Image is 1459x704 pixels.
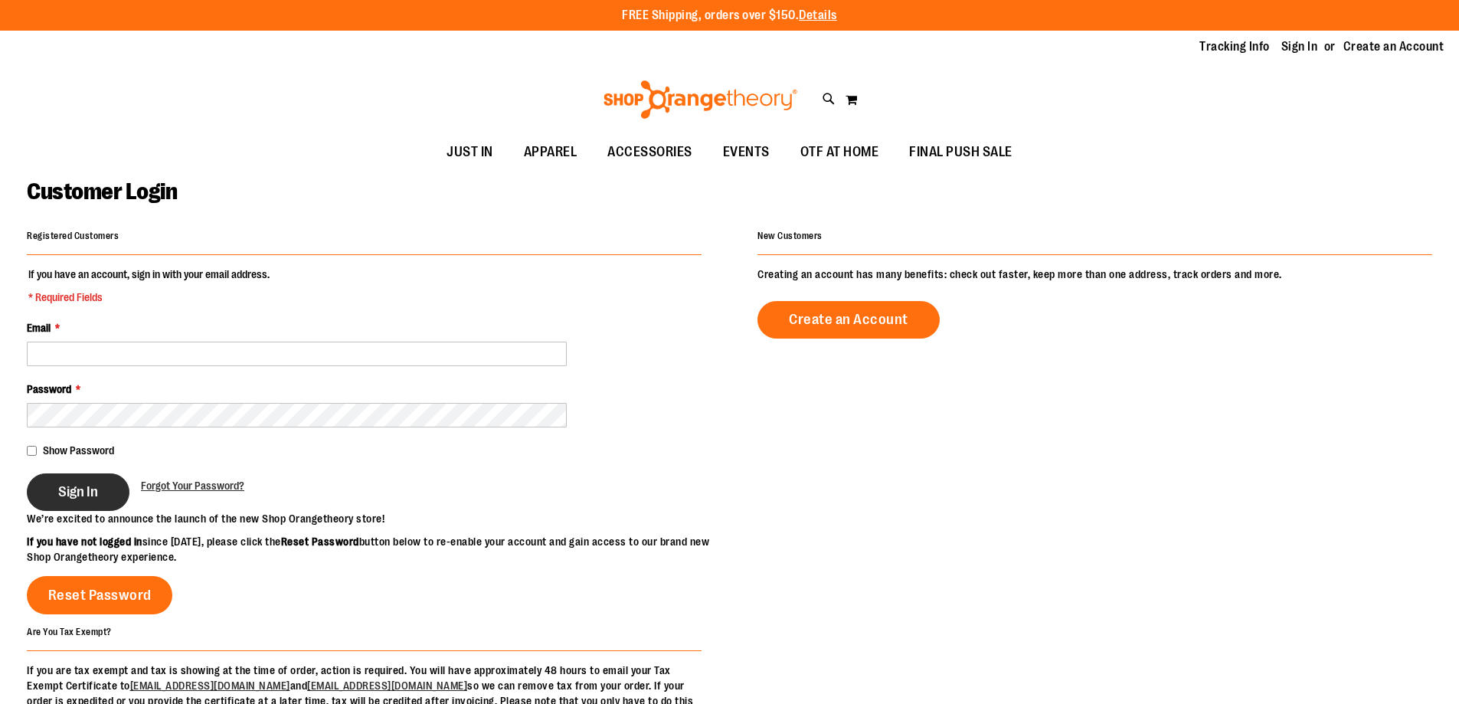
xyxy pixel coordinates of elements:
a: Tracking Info [1199,38,1270,55]
p: Creating an account has many benefits: check out faster, keep more than one address, track orders... [757,267,1432,282]
span: Show Password [43,444,114,457]
img: Shop Orangetheory [601,80,800,119]
a: Create an Account [757,301,940,339]
a: Sign In [1281,38,1318,55]
a: [EMAIL_ADDRESS][DOMAIN_NAME] [130,679,290,692]
p: We’re excited to announce the launch of the new Shop Orangetheory store! [27,511,730,526]
p: FREE Shipping, orders over $150. [622,7,837,25]
span: ACCESSORIES [607,135,692,169]
span: Email [27,322,51,334]
strong: If you have not logged in [27,535,142,548]
a: ACCESSORIES [592,135,708,170]
button: Sign In [27,473,129,511]
p: since [DATE], please click the button below to re-enable your account and gain access to our bran... [27,534,730,565]
a: APPAREL [509,135,593,170]
a: FINAL PUSH SALE [894,135,1028,170]
a: Forgot Your Password? [141,478,244,493]
strong: Registered Customers [27,231,119,241]
strong: New Customers [757,231,823,241]
strong: Reset Password [281,535,359,548]
a: JUST IN [431,135,509,170]
a: Create an Account [1343,38,1444,55]
a: [EMAIL_ADDRESS][DOMAIN_NAME] [307,679,467,692]
a: OTF AT HOME [785,135,895,170]
span: APPAREL [524,135,577,169]
a: Details [799,8,837,22]
legend: If you have an account, sign in with your email address. [27,267,271,305]
span: EVENTS [723,135,770,169]
span: FINAL PUSH SALE [909,135,1012,169]
span: Forgot Your Password? [141,480,244,492]
span: JUST IN [447,135,493,169]
span: OTF AT HOME [800,135,879,169]
a: Reset Password [27,576,172,614]
span: Customer Login [27,178,177,205]
span: Password [27,383,71,395]
span: Create an Account [789,311,908,328]
strong: Are You Tax Exempt? [27,626,112,637]
span: Sign In [58,483,98,500]
span: * Required Fields [28,290,270,305]
span: Reset Password [48,587,152,604]
a: EVENTS [708,135,785,170]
